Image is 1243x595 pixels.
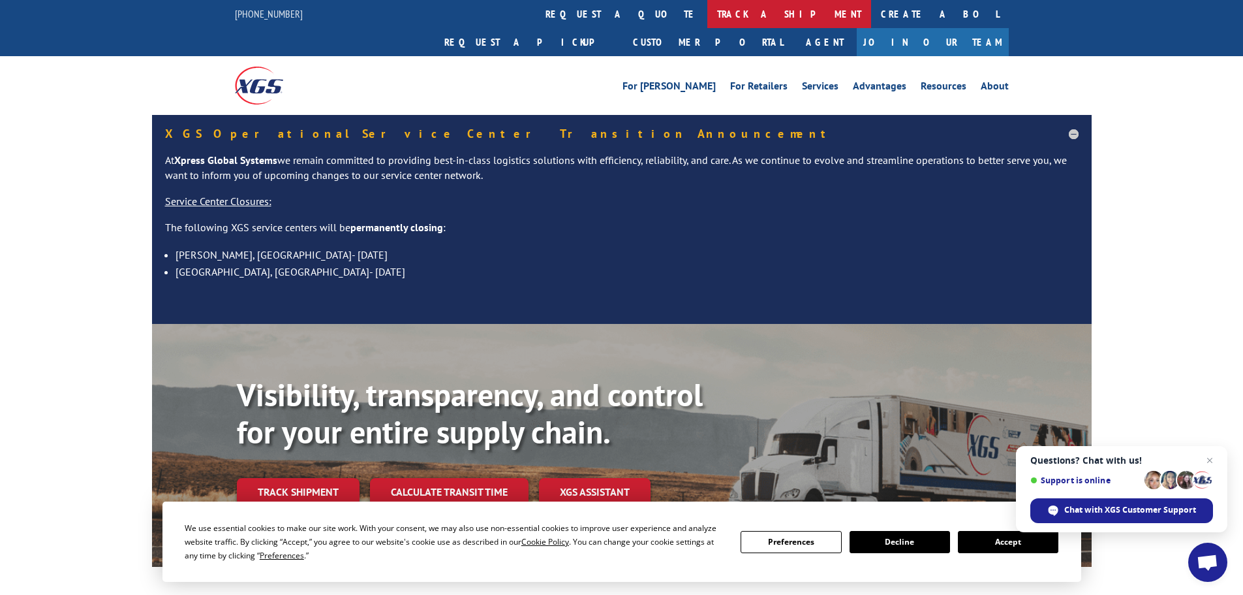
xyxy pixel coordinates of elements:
a: Services [802,81,838,95]
a: XGS ASSISTANT [539,478,651,506]
div: Cookie Consent Prompt [162,502,1081,582]
u: Service Center Closures: [165,195,271,208]
span: Preferences [260,550,304,561]
span: Support is online [1030,475,1140,485]
li: [GEOGRAPHIC_DATA], [GEOGRAPHIC_DATA]- [DATE] [176,263,1079,280]
div: We use essential cookies to make our site work. With your consent, we may also use non-essential ... [185,521,725,562]
button: Decline [850,531,950,553]
a: For [PERSON_NAME] [622,81,716,95]
a: Calculate transit time [370,478,529,506]
p: The following XGS service centers will be : [165,220,1079,246]
a: Join Our Team [857,28,1009,56]
b: Visibility, transparency, and control for your entire supply chain. [237,374,703,453]
a: About [981,81,1009,95]
a: Advantages [853,81,906,95]
strong: permanently closing [350,221,443,234]
span: Chat with XGS Customer Support [1030,498,1213,523]
a: Track shipment [237,478,360,506]
a: Open chat [1188,543,1227,582]
h5: XGS Operational Service Center Transition Announcement [165,128,1079,140]
button: Preferences [741,531,841,553]
a: Agent [793,28,857,56]
a: Request a pickup [435,28,623,56]
a: For Retailers [730,81,788,95]
span: Questions? Chat with us! [1030,455,1213,466]
a: Customer Portal [623,28,793,56]
a: [PHONE_NUMBER] [235,7,303,20]
p: At we remain committed to providing best-in-class logistics solutions with efficiency, reliabilit... [165,153,1079,195]
button: Accept [958,531,1058,553]
a: Resources [921,81,966,95]
strong: Xpress Global Systems [174,153,277,167]
span: Cookie Policy [521,536,569,547]
li: [PERSON_NAME], [GEOGRAPHIC_DATA]- [DATE] [176,246,1079,263]
span: Chat with XGS Customer Support [1064,504,1196,516]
